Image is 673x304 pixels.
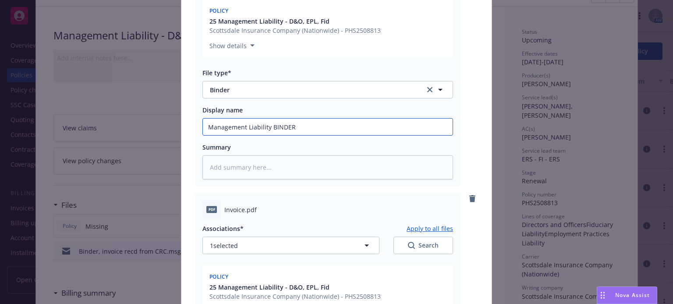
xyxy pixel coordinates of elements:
[597,287,608,304] div: Drag to move
[597,287,657,304] button: Nova Assist
[408,241,439,250] div: Search
[408,242,415,249] svg: Search
[210,241,238,250] span: 1 selected
[202,224,244,233] span: Associations*
[615,291,650,299] span: Nova Assist
[393,237,453,254] button: SearchSearch
[407,224,453,233] button: Apply to all files
[202,237,379,254] button: 1selected
[209,273,229,280] span: Policy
